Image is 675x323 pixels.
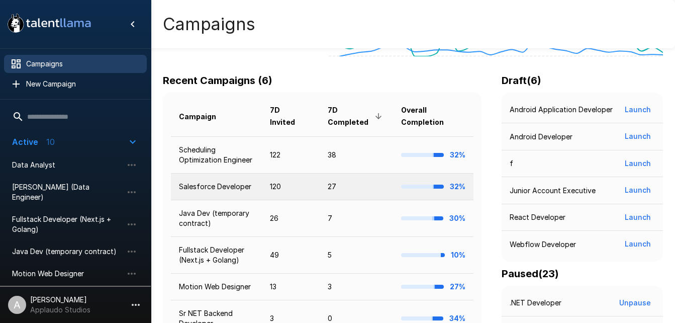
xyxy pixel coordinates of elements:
[510,186,596,196] p: Junior Account Executive
[615,294,655,312] button: Unpause
[621,208,655,227] button: Launch
[621,127,655,146] button: Launch
[621,235,655,254] button: Launch
[320,274,393,300] td: 3
[510,239,576,250] p: Webflow Developer
[621,181,655,200] button: Launch
[262,174,320,200] td: 120
[320,136,393,173] td: 38
[621,101,655,119] button: Launch
[171,237,262,274] td: Fullstack Developer (Next.js + Golang)
[163,74,272,87] b: Recent Campaigns (6)
[510,105,613,115] p: Android Application Developer
[262,274,320,300] td: 13
[262,136,320,173] td: 122
[320,200,393,237] td: 7
[328,104,385,128] span: 7D Completed
[451,251,465,259] b: 10%
[450,182,465,191] b: 32%
[449,314,465,322] b: 34%
[450,150,465,159] b: 32%
[270,104,312,128] span: 7D Invited
[401,104,465,128] span: Overall Completion
[163,14,255,35] h4: Campaigns
[262,200,320,237] td: 26
[171,200,262,237] td: Java Dev (temporary contract)
[510,298,561,308] p: .NET Developer
[449,214,465,222] b: 30%
[510,132,572,142] p: Android Developer
[262,237,320,274] td: 49
[320,174,393,200] td: 27
[502,74,541,87] b: Draft ( 6 )
[502,268,559,280] b: Paused ( 23 )
[171,174,262,200] td: Salesforce Developer
[450,282,465,291] b: 27%
[320,237,393,274] td: 5
[621,154,655,173] button: Launch
[510,158,513,169] p: f
[510,212,565,222] p: React Developer
[171,136,262,173] td: Scheduling Optimization Engineer
[171,274,262,300] td: Motion Web Designer
[179,111,229,123] span: Campaign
